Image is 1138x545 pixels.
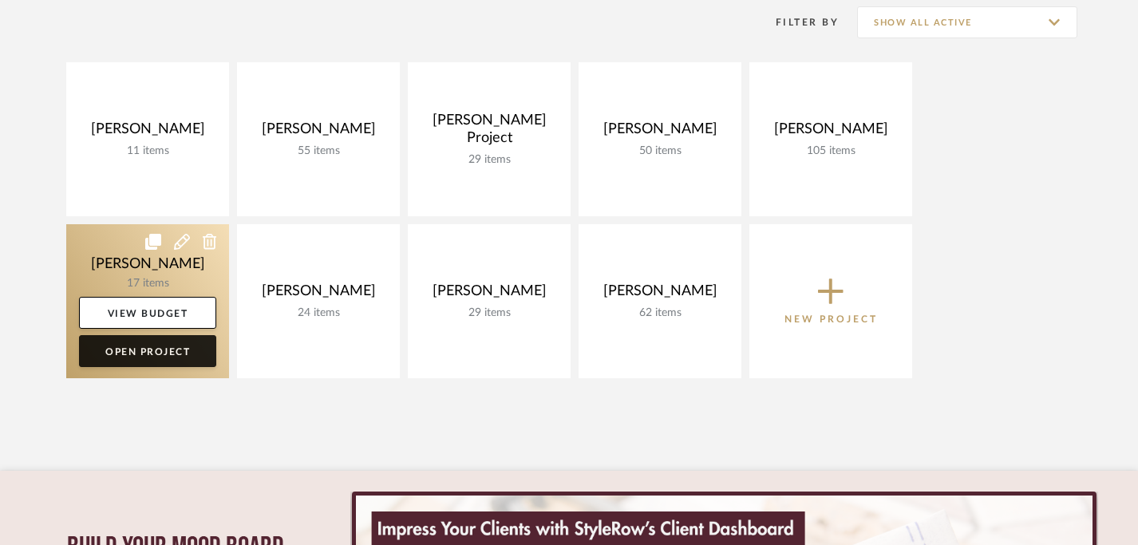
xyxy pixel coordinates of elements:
[755,14,839,30] div: Filter By
[79,144,216,158] div: 11 items
[784,311,878,327] p: New Project
[250,120,387,144] div: [PERSON_NAME]
[591,306,729,320] div: 62 items
[250,306,387,320] div: 24 items
[749,224,912,378] button: New Project
[421,153,558,167] div: 29 items
[762,144,899,158] div: 105 items
[421,112,558,153] div: [PERSON_NAME] Project
[79,120,216,144] div: [PERSON_NAME]
[591,120,729,144] div: [PERSON_NAME]
[762,120,899,144] div: [PERSON_NAME]
[591,282,729,306] div: [PERSON_NAME]
[250,282,387,306] div: [PERSON_NAME]
[421,282,558,306] div: [PERSON_NAME]
[79,297,216,329] a: View Budget
[421,306,558,320] div: 29 items
[79,335,216,367] a: Open Project
[250,144,387,158] div: 55 items
[591,144,729,158] div: 50 items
